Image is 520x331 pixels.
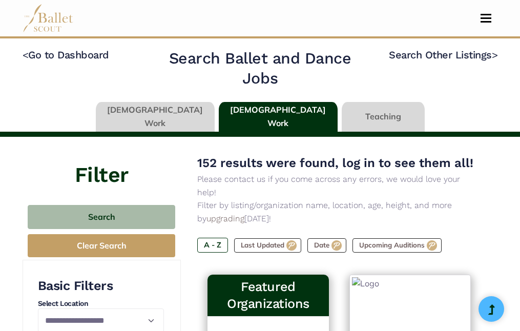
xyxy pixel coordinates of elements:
[23,137,181,190] h4: Filter
[161,48,359,89] h2: Search Ballet and Dance Jobs
[389,49,497,61] a: Search Other Listings>
[352,238,442,253] label: Upcoming Auditions
[28,205,175,229] button: Search
[94,102,217,132] li: [DEMOGRAPHIC_DATA] Work
[234,238,301,253] label: Last Updated
[197,156,473,170] span: 152 results were found, log in to see them all!
[474,13,498,23] button: Toggle navigation
[307,238,346,253] label: Date
[38,299,164,309] h4: Select Location
[206,214,244,223] a: upgrading
[217,102,340,132] li: [DEMOGRAPHIC_DATA] Work
[23,48,29,61] code: <
[197,238,228,252] label: A - Z
[492,48,498,61] code: >
[23,49,109,61] a: <Go to Dashboard
[38,278,164,295] h3: Basic Filters
[216,279,321,312] h3: Featured Organizations
[197,173,482,199] p: Please contact us if you come across any errors, we would love your help!
[340,102,427,132] li: Teaching
[28,234,175,257] button: Clear Search
[197,199,482,225] p: Filter by listing/organization name, location, age, height, and more by [DATE]!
